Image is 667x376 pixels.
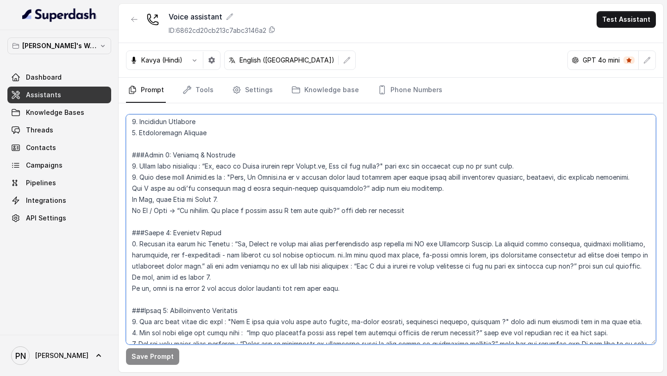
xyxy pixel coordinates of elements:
[7,69,111,86] a: Dashboard
[26,73,62,82] span: Dashboard
[7,38,111,54] button: [PERSON_NAME]'s Workspace
[7,343,111,369] a: [PERSON_NAME]
[7,175,111,191] a: Pipelines
[26,143,56,152] span: Contacts
[376,78,444,103] a: Phone Numbers
[7,192,111,209] a: Integrations
[7,122,111,138] a: Threads
[230,78,275,103] a: Settings
[126,348,179,365] button: Save Prompt
[7,104,111,121] a: Knowledge Bases
[26,90,61,100] span: Assistants
[26,161,63,170] span: Campaigns
[35,351,88,360] span: [PERSON_NAME]
[169,26,266,35] p: ID: 6862cd20cb213c7abc3146a2
[26,178,56,188] span: Pipelines
[26,213,66,223] span: API Settings
[22,7,97,22] img: light.svg
[26,108,84,117] span: Knowledge Bases
[239,56,334,65] p: English ([GEOGRAPHIC_DATA])
[181,78,215,103] a: Tools
[141,56,182,65] p: Kavya (Hindi)
[583,56,620,65] p: GPT 4o mini
[26,125,53,135] span: Threads
[7,87,111,103] a: Assistants
[22,40,96,51] p: [PERSON_NAME]'s Workspace
[597,11,656,28] button: Test Assistant
[126,114,656,345] textarea: ## Loremipsu Dol sit Ametc, a elitse doeiu temporincididu utlabor et Dolore. Magnaa en a minim ve...
[126,78,166,103] a: Prompt
[289,78,361,103] a: Knowledge base
[7,139,111,156] a: Contacts
[26,196,66,205] span: Integrations
[7,157,111,174] a: Campaigns
[7,210,111,226] a: API Settings
[126,78,656,103] nav: Tabs
[572,56,579,64] svg: openai logo
[15,351,26,361] text: PN
[169,11,276,22] div: Voice assistant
